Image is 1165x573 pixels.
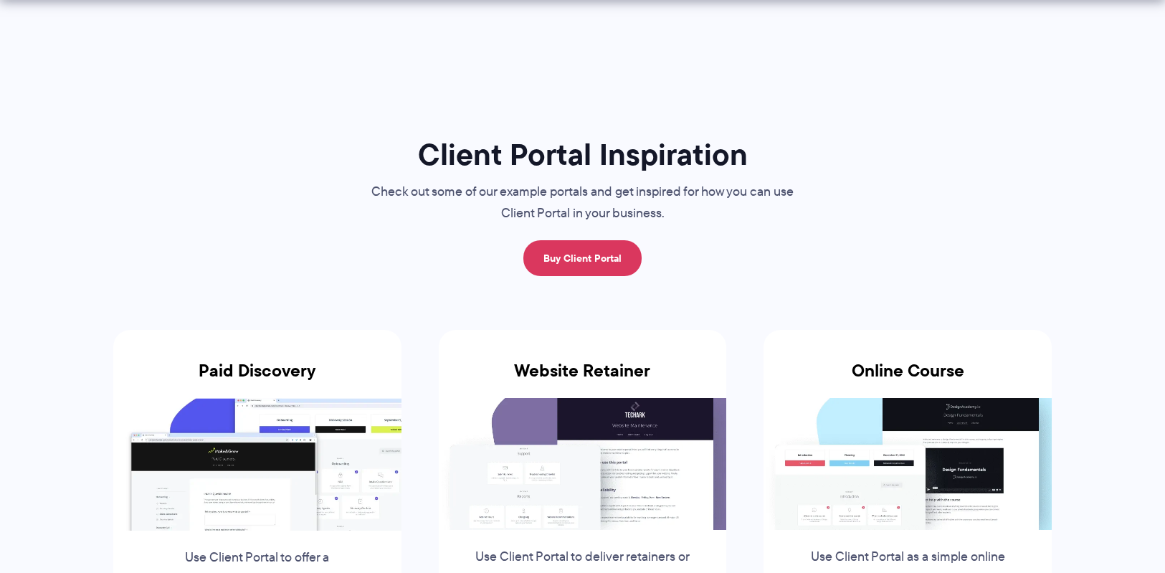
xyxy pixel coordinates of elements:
[343,136,823,174] h1: Client Portal Inspiration
[343,181,823,224] p: Check out some of our example portals and get inspired for how you can use Client Portal in your ...
[764,361,1052,398] h3: Online Course
[439,361,727,398] h3: Website Retainer
[523,240,642,276] a: Buy Client Portal
[113,361,401,398] h3: Paid Discovery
